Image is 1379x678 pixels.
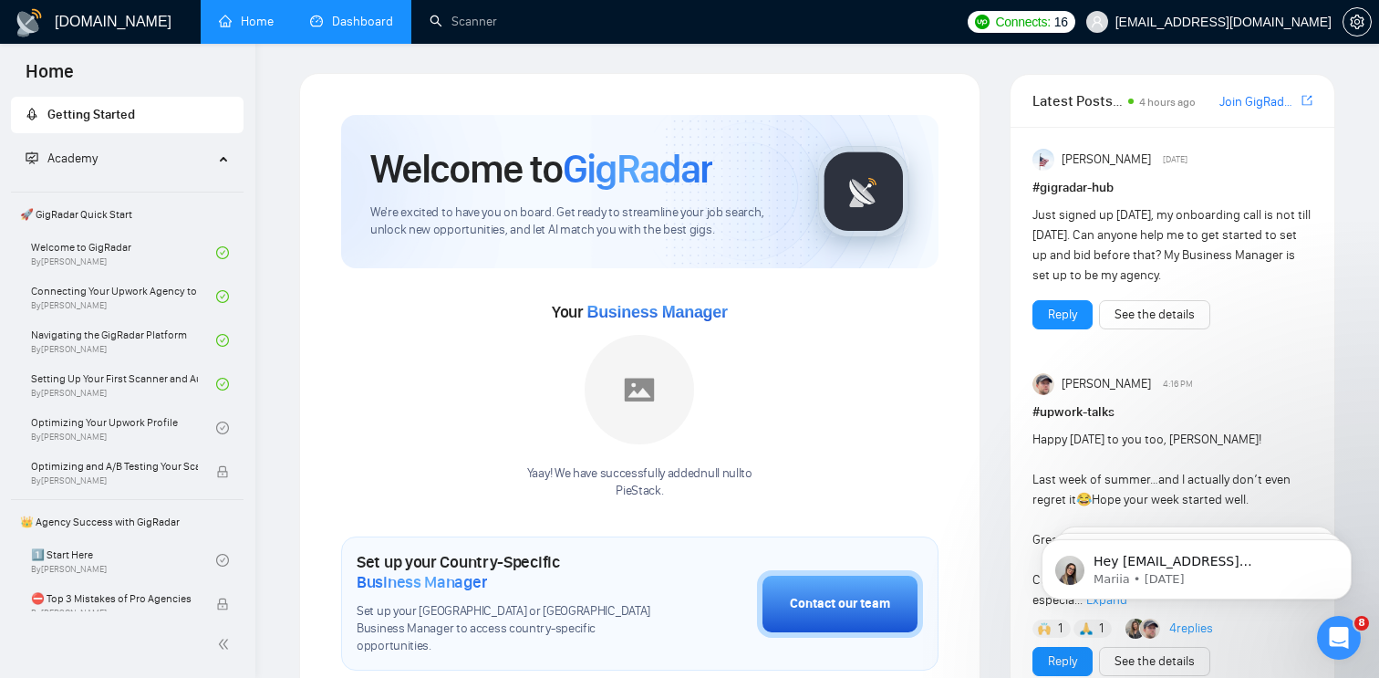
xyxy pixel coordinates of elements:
span: Academy [47,151,98,166]
span: 1 [1099,620,1104,638]
span: Home [11,58,88,97]
span: 4:16 PM [1163,376,1193,392]
span: Just signed up [DATE], my onboarding call is not till [DATE]. Can anyone help me to get started t... [1032,207,1311,283]
span: [PERSON_NAME] [1062,150,1151,170]
span: user [1091,16,1104,28]
a: 1️⃣ Start HereBy[PERSON_NAME] [31,540,216,580]
img: Igor Šalagin [1032,373,1054,395]
span: Getting Started [47,107,135,122]
a: searchScanner [430,14,497,29]
button: Reply [1032,300,1093,329]
a: dashboardDashboard [310,14,393,29]
img: Igor Šalagin [1140,619,1160,639]
button: Reply [1032,647,1093,676]
a: Setting Up Your First Scanner and Auto-BidderBy[PERSON_NAME] [31,364,216,404]
span: GigRadar [563,144,712,193]
button: setting [1343,7,1372,37]
a: Join GigRadar Slack Community [1219,92,1298,112]
a: Optimizing Your Upwork ProfileBy[PERSON_NAME] [31,408,216,448]
span: setting [1343,15,1371,29]
a: Reply [1048,652,1077,672]
span: check-circle [216,422,229,434]
span: fund-projection-screen [26,151,38,164]
p: PieStack . [527,483,752,500]
span: 🚀 GigRadar Quick Start [13,196,242,233]
a: setting [1343,15,1372,29]
span: [DATE] [1163,151,1187,168]
span: Set up your [GEOGRAPHIC_DATA] or [GEOGRAPHIC_DATA] Business Manager to access country-specific op... [357,603,666,655]
span: 16 [1054,12,1068,32]
h1: # upwork-talks [1032,402,1312,422]
span: 4 hours ago [1139,96,1196,109]
span: double-left [217,635,235,653]
h1: Welcome to [370,144,712,193]
button: See the details [1099,300,1210,329]
span: Your [552,302,728,322]
a: Reply [1048,305,1077,325]
a: homeHome [219,14,274,29]
img: 🙌 [1038,622,1051,635]
div: Contact our team [790,594,890,614]
a: See the details [1115,305,1195,325]
h1: Set up your Country-Specific [357,552,666,592]
span: rocket [26,108,38,120]
span: [PERSON_NAME] [1062,374,1151,394]
span: check-circle [216,290,229,303]
span: We're excited to have you on board. Get ready to streamline your job search, unlock new opportuni... [370,204,789,239]
button: See the details [1099,647,1210,676]
a: Welcome to GigRadarBy[PERSON_NAME] [31,233,216,273]
span: check-circle [216,334,229,347]
span: Optimizing and A/B Testing Your Scanner for Better Results [31,457,198,475]
span: By [PERSON_NAME] [31,608,198,619]
span: Latest Posts from the GigRadar Community [1032,89,1123,112]
span: check-circle [216,246,229,259]
span: 8 [1354,616,1369,631]
img: Anisuzzaman Khan [1032,149,1054,171]
img: placeholder.png [585,335,694,444]
iframe: Intercom live chat [1317,616,1361,660]
a: 4replies [1169,620,1213,638]
span: Business Manager [586,303,727,321]
span: 😂 [1076,492,1092,507]
img: 🙏 [1080,622,1093,635]
span: 👑 Agency Success with GigRadar [13,504,242,540]
span: ⛔ Top 3 Mistakes of Pro Agencies [31,589,198,608]
li: Getting Started [11,97,244,133]
button: Contact our team [757,570,923,638]
img: upwork-logo.png [975,15,990,29]
iframe: Intercom notifications message [1014,501,1379,629]
span: lock [216,598,229,610]
span: 1 [1058,620,1063,638]
a: Navigating the GigRadar PlatformBy[PERSON_NAME] [31,320,216,360]
a: export [1301,92,1312,110]
img: gigradar-logo.png [818,146,909,237]
span: Academy [26,151,98,166]
img: logo [15,8,44,37]
img: Korlan [1125,619,1146,639]
span: check-circle [216,378,229,391]
a: Connecting Your Upwork Agency to GigRadarBy[PERSON_NAME] [31,276,216,317]
span: Connects: [995,12,1050,32]
span: By [PERSON_NAME] [31,475,198,486]
a: See the details [1115,652,1195,672]
div: Yaay! We have successfully added null null to [527,465,752,500]
span: export [1301,93,1312,108]
span: check-circle [216,554,229,567]
span: Happy [DATE] to you too, [PERSON_NAME]! Last week of summer…and I actually don’t even regret it H... [1032,432,1291,608]
h1: # gigradar-hub [1032,178,1312,198]
span: lock [216,465,229,478]
span: Business Manager [357,572,487,592]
